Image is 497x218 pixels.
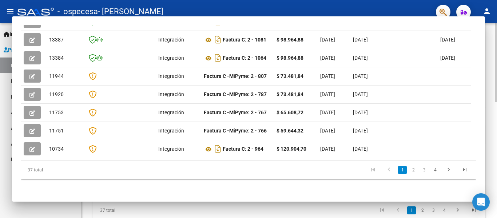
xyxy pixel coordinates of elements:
[431,166,440,174] a: 4
[277,91,303,97] strong: $ 73.481,84
[277,73,303,79] strong: $ 73.481,84
[353,128,368,134] span: [DATE]
[4,30,22,38] span: Inicio
[442,166,456,174] a: go to next page
[158,55,184,61] span: Integración
[407,206,416,214] a: 1
[158,37,184,43] span: Integración
[49,146,64,152] span: 10734
[366,166,380,174] a: go to first page
[49,128,64,134] span: 11751
[398,166,407,174] a: 1
[353,73,368,79] span: [DATE]
[320,55,335,61] span: [DATE]
[320,73,335,79] span: [DATE]
[6,7,15,16] mat-icon: menu
[21,161,111,179] div: 37 total
[277,110,303,115] strong: $ 65.608,72
[158,128,184,134] span: Integración
[49,73,64,79] span: 11944
[353,110,368,115] span: [DATE]
[277,128,303,134] strong: $ 59.644,32
[406,204,417,217] li: page 1
[223,146,263,152] strong: Factura C: 2 - 964
[213,34,223,45] i: Descargar documento
[353,37,368,43] span: [DATE]
[482,7,491,16] mat-icon: person
[277,146,306,152] strong: $ 120.904,70
[353,55,368,61] span: [DATE]
[57,4,98,20] span: - ospecesa
[429,206,438,214] a: 3
[320,110,335,115] span: [DATE]
[458,166,472,174] a: go to last page
[49,55,64,61] span: 13384
[158,73,184,79] span: Integración
[320,37,335,43] span: [DATE]
[98,4,163,20] span: - [PERSON_NAME]
[397,164,408,176] li: page 1
[430,164,441,176] li: page 4
[428,204,439,217] li: page 3
[440,55,455,61] span: [DATE]
[408,164,419,176] li: page 2
[204,73,267,79] strong: Factura C -MiPyme: 2 - 807
[440,37,455,43] span: [DATE]
[49,110,64,115] span: 11753
[472,193,490,211] div: Open Intercom Messenger
[204,128,267,134] strong: Factura C -MiPyme: 2 - 766
[320,91,335,97] span: [DATE]
[375,206,389,214] a: go to first page
[320,146,335,152] span: [DATE]
[277,55,303,61] strong: $ 98.964,88
[409,166,418,174] a: 2
[158,110,184,115] span: Integración
[467,206,481,214] a: go to last page
[223,55,266,61] strong: Factura C: 2 - 1064
[391,206,405,214] a: go to previous page
[417,204,428,217] li: page 2
[419,164,430,176] li: page 3
[353,91,368,97] span: [DATE]
[353,146,368,152] span: [DATE]
[49,37,64,43] span: 13387
[213,52,223,64] i: Descargar documento
[382,166,396,174] a: go to previous page
[277,37,303,43] strong: $ 98.964,88
[420,166,429,174] a: 3
[4,46,70,54] span: Prestadores / Proveedores
[158,146,184,152] span: Integración
[440,206,449,214] a: 4
[204,110,267,115] strong: Factura C -MiPyme: 2 - 767
[204,91,267,97] strong: Factura C -MiPyme: 2 - 787
[451,206,465,214] a: go to next page
[49,91,64,97] span: 11920
[223,37,266,43] strong: Factura C: 2 - 1081
[158,91,184,97] span: Integración
[439,204,450,217] li: page 4
[213,143,223,155] i: Descargar documento
[418,206,427,214] a: 2
[320,128,335,134] span: [DATE]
